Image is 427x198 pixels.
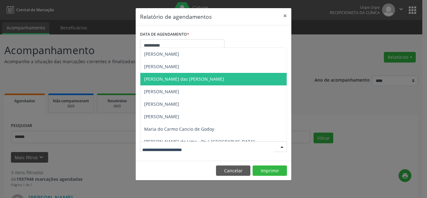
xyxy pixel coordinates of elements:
[216,165,250,176] button: Cancelar
[144,101,179,107] span: [PERSON_NAME]
[144,126,214,132] span: Maria do Carmo Cancio de Godoy
[144,76,224,82] span: [PERSON_NAME] das [PERSON_NAME]
[144,139,255,145] span: [PERSON_NAME] de Lima - Pe | [GEOGRAPHIC_DATA]
[144,89,179,94] span: [PERSON_NAME]
[144,63,179,69] span: [PERSON_NAME]
[140,13,212,21] h5: Relatório de agendamentos
[140,30,189,39] label: DATA DE AGENDAMENTO
[253,165,287,176] button: Imprimir
[144,51,179,57] span: [PERSON_NAME]
[144,114,179,119] span: [PERSON_NAME]
[279,8,291,23] button: Close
